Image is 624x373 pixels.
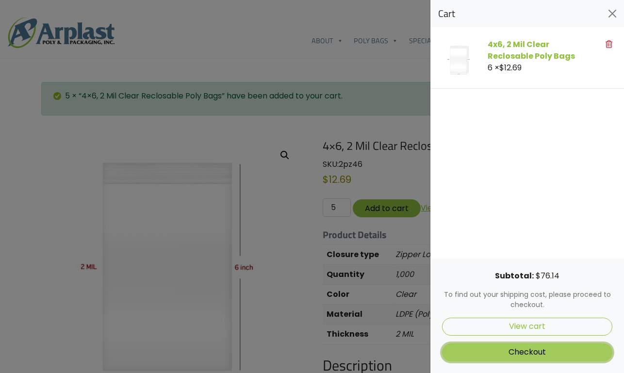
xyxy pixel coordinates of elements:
p: To find out your shipping cost, please proceed to checkout. [442,290,612,310]
button: Close [605,6,620,21]
span: $ [536,270,541,281]
img: 4x6, 2 Mil Clear Reclosable Poly Bags [442,43,476,77]
a: 4x6, 2 Mil Clear Reclosable Poly Bags [488,39,575,62]
bdi: 76.14 [536,270,559,281]
strong: Subtotal: [495,270,534,281]
a: Checkout [442,343,612,361]
bdi: 12.69 [499,62,522,73]
span: $ [499,62,504,73]
span: 6 × [488,62,522,73]
a: View cart [442,318,612,336]
span: Cart [438,8,455,19]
